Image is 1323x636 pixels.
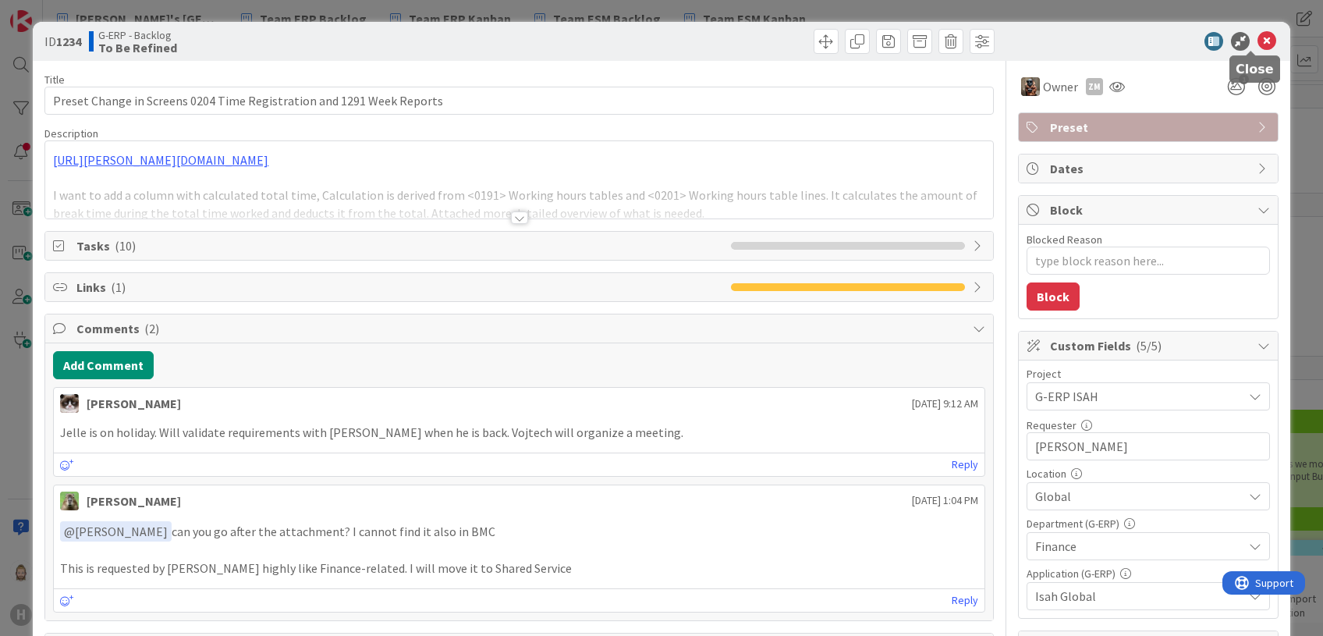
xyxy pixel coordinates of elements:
[1035,487,1243,506] span: Global
[1050,201,1250,219] span: Block
[44,32,81,51] span: ID
[87,394,181,413] div: [PERSON_NAME]
[952,455,978,474] a: Reply
[60,560,977,577] p: This is requested by [PERSON_NAME] highly like Finance-related. I will move it to Shared Service
[144,321,159,336] span: ( 2 )
[56,34,81,49] b: 1234
[1027,368,1270,379] div: Project
[1021,77,1040,96] img: VK
[1035,537,1243,556] span: Finance
[76,236,722,255] span: Tasks
[98,41,177,54] b: To Be Refined
[1027,518,1270,529] div: Department (G-ERP)
[60,394,79,413] img: Kv
[1236,62,1274,76] h5: Close
[1043,77,1078,96] span: Owner
[60,492,79,510] img: TT
[115,238,136,254] span: ( 10 )
[912,396,978,412] span: [DATE] 9:12 AM
[1027,282,1080,311] button: Block
[1027,568,1270,579] div: Application (G-ERP)
[912,492,978,509] span: [DATE] 1:04 PM
[1050,159,1250,178] span: Dates
[1035,587,1243,606] span: Isah Global
[1086,78,1103,95] div: ZM
[1136,338,1162,354] span: ( 5/5 )
[44,73,65,87] label: Title
[1027,468,1270,479] div: Location
[76,278,722,297] span: Links
[98,29,177,41] span: G-ERP - Backlog
[111,279,126,295] span: ( 1 )
[1027,418,1076,432] label: Requester
[33,2,71,21] span: Support
[44,87,993,115] input: type card name here...
[952,591,978,610] a: Reply
[60,424,977,442] p: Jelle is on holiday. Will validate requirements with [PERSON_NAME] when he is back. Vojtech will ...
[64,524,75,539] span: @
[60,521,977,542] p: can you go after the attachment? I cannot find it also in BMC
[1027,233,1102,247] label: Blocked Reason
[76,319,964,338] span: Comments
[1050,118,1250,137] span: Preset
[53,351,154,379] button: Add Comment
[64,524,168,539] span: [PERSON_NAME]
[44,126,98,140] span: Description
[87,492,181,510] div: [PERSON_NAME]
[1050,336,1250,355] span: Custom Fields
[53,152,268,168] a: [URL][PERSON_NAME][DOMAIN_NAME]
[1035,386,1235,407] span: G-ERP ISAH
